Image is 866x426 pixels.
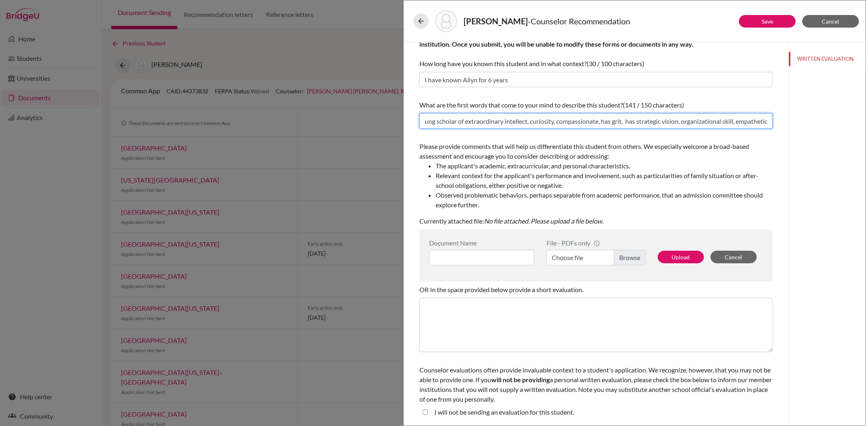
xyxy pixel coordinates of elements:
[546,239,646,247] div: File - PDFs only
[419,366,772,403] span: Counselor evaluations often provide invaluable context to a student's application. We recognize, ...
[546,250,646,265] label: Choose file
[429,239,534,247] div: Document Name
[436,161,773,171] li: The applicant's academic, extracurricular, and personal characteristics.
[587,60,644,67] span: (30 / 100 characters)
[434,407,574,417] label: I will not be sending an evaluation for this student.
[419,142,773,210] span: Please provide comments that will help us differentiate this student from others. We especially w...
[464,16,528,26] strong: [PERSON_NAME]
[623,101,684,109] span: (141 / 150 characters)
[419,138,773,229] div: Currently attached file:
[789,52,866,66] button: WRITTEN EVALUATION
[419,101,623,109] span: What are the first words that come to your mind to describe this student?
[658,251,704,263] button: Upload
[491,376,550,383] b: will not be providing
[711,251,757,263] button: Cancel
[484,217,603,225] i: No file attached. Please upload a file below.
[436,190,773,210] li: Observed problematic behaviors, perhaps separable from academic performance, that an admission co...
[419,286,583,293] span: OR In the space provided below provide a short evaluation.
[594,240,600,247] span: info
[419,21,763,67] span: How long have you known this student and in what context?
[436,171,773,190] li: Relevant context for the applicant's performance and involvement, such as particularities of fami...
[528,16,630,26] span: - Counselor Recommendation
